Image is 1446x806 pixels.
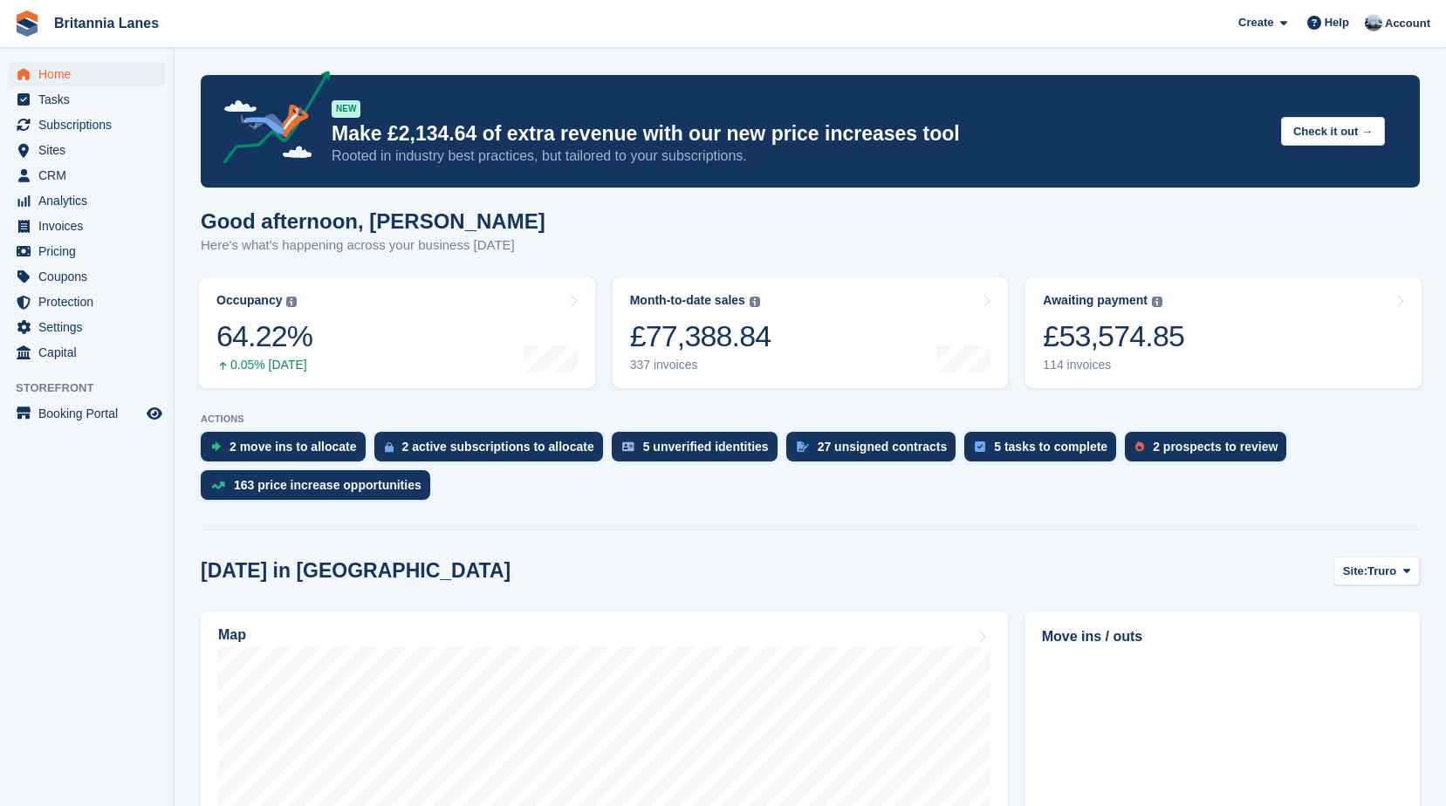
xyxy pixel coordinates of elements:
[234,478,421,492] div: 163 price increase opportunities
[332,147,1267,166] p: Rooted in industry best practices, but tailored to your subscriptions.
[38,401,143,426] span: Booking Portal
[1153,440,1278,454] div: 2 prospects to review
[1043,293,1148,308] div: Awaiting payment
[9,163,165,188] a: menu
[1135,441,1144,452] img: prospect-51fa495bee0391a8d652442698ab0144808aea92771e9ea1ae160a38d050c398.svg
[9,340,165,365] a: menu
[201,559,511,583] h2: [DATE] in [GEOGRAPHIC_DATA]
[38,264,143,289] span: Coupons
[38,239,143,263] span: Pricing
[622,441,634,452] img: verify_identity-adf6edd0f0f0b5bbfe63781bf79b02c33cf7c696d77639b501bdc392416b5a36.svg
[38,138,143,162] span: Sites
[209,71,331,170] img: price-adjustments-announcement-icon-8257ccfd72463d97f412b2fc003d46551f7dbcb40ab6d574587a9cd5c0d94...
[286,297,297,307] img: icon-info-grey-7440780725fd019a000dd9b08b2336e03edf1995a4989e88bcd33f0948082b44.svg
[38,214,143,238] span: Invoices
[9,290,165,314] a: menu
[9,113,165,137] a: menu
[9,138,165,162] a: menu
[38,315,143,339] span: Settings
[211,441,221,452] img: move_ins_to_allocate_icon-fdf77a2bb77ea45bf5b3d319d69a93e2d87916cf1d5bf7949dd705db3b84f3ca.svg
[994,440,1107,454] div: 5 tasks to complete
[201,470,439,509] a: 163 price increase opportunities
[332,121,1267,147] p: Make £2,134.64 of extra revenue with our new price increases tool
[1025,277,1422,388] a: Awaiting payment £53,574.85 114 invoices
[9,401,165,426] a: menu
[786,432,965,470] a: 27 unsigned contracts
[1238,14,1273,31] span: Create
[1365,14,1382,31] img: John Millership
[9,62,165,86] a: menu
[385,441,394,453] img: active_subscription_to_allocate_icon-d502201f5373d7db506a760aba3b589e785aa758c864c3986d89f69b8ff3...
[750,297,760,307] img: icon-info-grey-7440780725fd019a000dd9b08b2336e03edf1995a4989e88bcd33f0948082b44.svg
[1042,626,1403,647] h2: Move ins / outs
[199,277,595,388] a: Occupancy 64.22% 0.05% [DATE]
[402,440,594,454] div: 2 active subscriptions to allocate
[797,441,809,452] img: contract_signature_icon-13c848040528278c33f63329250d36e43548de30e8caae1d1a13099fd9432cc5.svg
[818,440,948,454] div: 27 unsigned contracts
[201,209,545,233] h1: Good afternoon, [PERSON_NAME]
[332,100,360,118] div: NEW
[630,293,745,308] div: Month-to-date sales
[201,432,374,470] a: 2 move ins to allocate
[230,440,357,454] div: 2 move ins to allocate
[1385,15,1430,32] span: Account
[38,290,143,314] span: Protection
[964,432,1125,470] a: 5 tasks to complete
[643,440,769,454] div: 5 unverified identities
[144,403,165,424] a: Preview store
[216,358,312,372] div: 0.05% [DATE]
[38,188,143,213] span: Analytics
[374,432,612,470] a: 2 active subscriptions to allocate
[38,340,143,365] span: Capital
[9,87,165,112] a: menu
[612,432,786,470] a: 5 unverified identities
[38,113,143,137] span: Subscriptions
[201,236,545,256] p: Here's what's happening across your business [DATE]
[47,9,166,38] a: Britannia Lanes
[1367,563,1396,580] span: Truro
[14,10,40,37] img: stora-icon-8386f47178a22dfd0bd8f6a31ec36ba5ce8667c1dd55bd0f319d3a0aa187defe.svg
[9,315,165,339] a: menu
[1325,14,1349,31] span: Help
[211,482,225,489] img: price_increase_opportunities-93ffe204e8149a01c8c9dc8f82e8f89637d9d84a8eef4429ea346261dce0b2c0.svg
[9,239,165,263] a: menu
[1281,117,1385,146] button: Check it out →
[1333,557,1420,585] button: Site: Truro
[38,87,143,112] span: Tasks
[630,358,771,372] div: 337 invoices
[1343,563,1367,580] span: Site:
[1125,432,1295,470] a: 2 prospects to review
[9,264,165,289] a: menu
[1043,318,1184,354] div: £53,574.85
[9,214,165,238] a: menu
[613,277,1009,388] a: Month-to-date sales £77,388.84 337 invoices
[1152,297,1162,307] img: icon-info-grey-7440780725fd019a000dd9b08b2336e03edf1995a4989e88bcd33f0948082b44.svg
[218,627,246,643] h2: Map
[1043,358,1184,372] div: 114 invoices
[216,318,312,354] div: 64.22%
[975,441,985,452] img: task-75834270c22a3079a89374b754ae025e5fb1db73e45f91037f5363f120a921f8.svg
[630,318,771,354] div: £77,388.84
[201,413,1420,425] p: ACTIONS
[38,163,143,188] span: CRM
[216,293,282,308] div: Occupancy
[9,188,165,213] a: menu
[38,62,143,86] span: Home
[16,379,174,397] span: Storefront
